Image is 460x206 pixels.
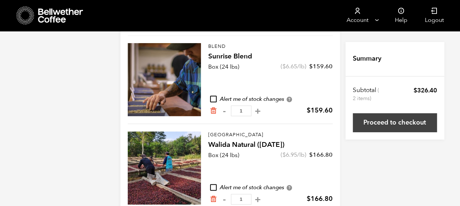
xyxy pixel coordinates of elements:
[307,194,311,203] span: $
[353,113,437,132] a: Proceed to checkout
[309,62,313,70] span: $
[208,95,333,103] div: Alert me of stock changes
[208,151,239,160] p: Box (24 lbs)
[253,107,262,115] button: +
[231,106,251,116] input: Qty
[283,62,297,70] bdi: 6.65
[309,62,333,70] bdi: 159.60
[309,151,333,159] bdi: 166.80
[353,86,380,102] th: Subtotal
[414,86,417,95] span: $
[208,140,333,150] h4: Walida Natural ([DATE])
[283,151,286,159] span: $
[208,184,333,192] div: Alert me of stock changes
[283,62,286,70] span: $
[231,194,251,205] input: Qty
[208,62,239,71] p: Box (24 lbs)
[283,151,297,159] bdi: 6.95
[208,131,333,139] p: [GEOGRAPHIC_DATA]
[220,107,229,115] button: -
[414,86,437,95] bdi: 326.40
[281,151,306,159] span: ( /lb)
[208,52,333,62] h4: Sunrise Blend
[253,196,262,203] button: +
[353,54,381,64] h4: Summary
[220,196,229,203] button: -
[307,106,311,115] span: $
[281,62,306,70] span: ( /lb)
[210,107,217,115] a: Remove from cart
[309,151,313,159] span: $
[208,43,333,50] p: Blend
[307,106,333,115] bdi: 159.60
[210,195,217,203] a: Remove from cart
[307,194,333,203] bdi: 166.80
